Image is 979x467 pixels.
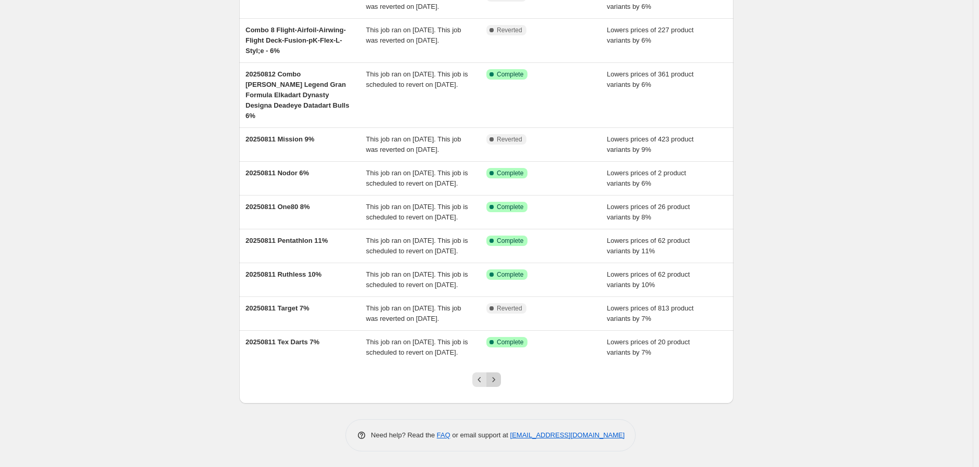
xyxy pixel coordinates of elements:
span: This job ran on [DATE]. This job was reverted on [DATE]. [366,26,461,44]
span: 20250812 Combo [PERSON_NAME] Legend Gran Formula Elkadart Dynasty Designa Deadeye Datadart Bulls 6% [246,70,349,120]
span: Lowers prices of 62 product variants by 11% [607,237,690,255]
span: 20250811 Tex Darts 7% [246,338,319,346]
span: This job ran on [DATE]. This job was reverted on [DATE]. [366,304,461,322]
span: This job ran on [DATE]. This job is scheduled to revert on [DATE]. [366,203,468,221]
span: Lowers prices of 20 product variants by 7% [607,338,690,356]
span: Complete [497,270,523,279]
span: or email support at [450,431,510,439]
span: Lowers prices of 227 product variants by 6% [607,26,694,44]
span: Lowers prices of 2 product variants by 6% [607,169,686,187]
span: 20250811 Nodor 6% [246,169,309,177]
span: Lowers prices of 361 product variants by 6% [607,70,694,88]
span: Combo 8 Flight-Airfoil-Airwing-Flight Deck-Fusion-pK-Flex-L-Styl;e - 6% [246,26,346,55]
span: Complete [497,203,523,211]
span: Complete [497,169,523,177]
span: 20250811 Pentathlon 11% [246,237,328,244]
span: Lowers prices of 423 product variants by 9% [607,135,694,153]
span: This job ran on [DATE]. This job is scheduled to revert on [DATE]. [366,70,468,88]
span: This job ran on [DATE]. This job is scheduled to revert on [DATE]. [366,169,468,187]
span: Lowers prices of 62 product variants by 10% [607,270,690,289]
span: Complete [497,338,523,346]
button: Next [486,372,501,387]
button: Previous [472,372,487,387]
span: 20250811 Ruthless 10% [246,270,321,278]
span: Reverted [497,26,522,34]
a: [EMAIL_ADDRESS][DOMAIN_NAME] [510,431,625,439]
a: FAQ [437,431,450,439]
span: Reverted [497,135,522,144]
nav: Pagination [472,372,501,387]
span: This job ran on [DATE]. This job is scheduled to revert on [DATE]. [366,237,468,255]
span: This job ran on [DATE]. This job is scheduled to revert on [DATE]. [366,338,468,356]
span: This job ran on [DATE]. This job was reverted on [DATE]. [366,135,461,153]
span: 20250811 One80 8% [246,203,310,211]
span: Lowers prices of 813 product variants by 7% [607,304,694,322]
span: Need help? Read the [371,431,437,439]
span: This job ran on [DATE]. This job is scheduled to revert on [DATE]. [366,270,468,289]
span: Reverted [497,304,522,313]
span: Lowers prices of 26 product variants by 8% [607,203,690,221]
span: Complete [497,237,523,245]
span: Complete [497,70,523,79]
span: 20250811 Mission 9% [246,135,314,143]
span: 20250811 Target 7% [246,304,310,312]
